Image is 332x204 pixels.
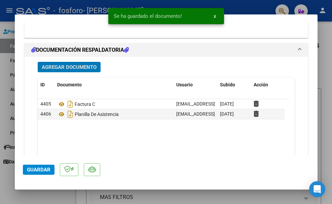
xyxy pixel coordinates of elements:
span: [EMAIL_ADDRESS][DOMAIN_NAME] - [PERSON_NAME] [176,111,290,117]
span: [DATE] [220,101,234,107]
span: Documento [57,82,82,87]
span: Guardar [27,167,50,173]
datatable-header-cell: ID [38,78,54,92]
button: Guardar [23,165,54,175]
span: Agregar Documento [42,64,97,70]
datatable-header-cell: Usuario [174,78,217,92]
span: Planilla De Asistencia [57,112,119,117]
button: Agregar Documento [38,62,101,72]
span: ID [40,82,45,87]
i: Descargar documento [66,109,75,120]
button: x [208,10,221,22]
span: [EMAIL_ADDRESS][DOMAIN_NAME] - [PERSON_NAME] [176,101,290,107]
span: 4405 [40,101,51,107]
span: Subido [220,82,235,87]
mat-expansion-panel-header: DOCUMENTACIÓN RESPALDATORIA [25,43,308,57]
datatable-header-cell: Documento [54,78,174,92]
div: Open Intercom Messenger [309,181,325,197]
datatable-header-cell: Acción [251,78,285,92]
span: Usuario [176,82,193,87]
span: [DATE] [220,111,234,117]
div: DOCUMENTACIÓN RESPALDATORIA [25,57,308,194]
h1: DOCUMENTACIÓN RESPALDATORIA [31,46,129,54]
span: Acción [254,82,268,87]
span: 4406 [40,111,51,117]
span: x [214,13,216,19]
span: Factura C [57,101,95,107]
i: Descargar documento [66,99,75,110]
span: Se ha guardado el documento! [114,13,182,19]
datatable-header-cell: Subido [217,78,251,92]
